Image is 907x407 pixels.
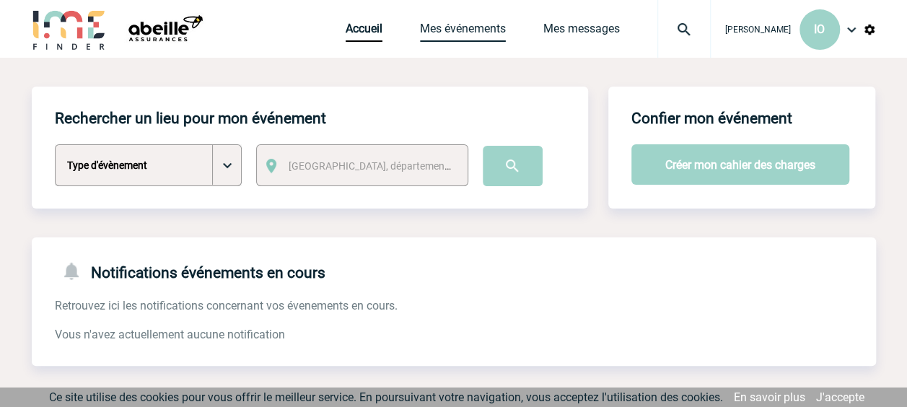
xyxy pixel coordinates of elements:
span: Ce site utilise des cookies pour vous offrir le meilleur service. En poursuivant votre navigation... [49,390,723,404]
a: En savoir plus [734,390,805,404]
a: Mes événements [420,22,506,42]
button: Créer mon cahier des charges [631,144,849,185]
h4: Confier mon événement [631,110,792,127]
h4: Rechercher un lieu pour mon événement [55,110,326,127]
h4: Notifications événements en cours [55,261,325,281]
input: Submit [483,146,543,186]
span: Vous n'avez actuellement aucune notification [55,328,285,341]
img: notifications-24-px-g.png [61,261,91,281]
span: Retrouvez ici les notifications concernant vos évenements en cours. [55,299,398,312]
a: Accueil [346,22,382,42]
span: IO [814,22,825,36]
a: Mes messages [543,22,620,42]
span: [GEOGRAPHIC_DATA], département, région... [289,160,489,172]
a: J'accepte [816,390,864,404]
span: [PERSON_NAME] [725,25,791,35]
img: IME-Finder [32,9,107,50]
